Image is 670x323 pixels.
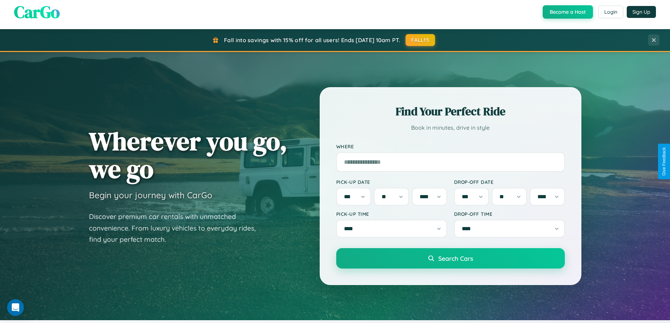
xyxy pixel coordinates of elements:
h1: Wherever you go, we go [89,127,287,183]
h2: Find Your Perfect Ride [336,104,565,119]
button: Sign Up [627,6,656,18]
button: Search Cars [336,248,565,269]
span: Search Cars [438,254,473,262]
iframe: Intercom live chat [7,299,24,316]
label: Drop-off Time [454,211,565,217]
label: Pick-up Date [336,179,447,185]
button: Become a Host [543,5,593,19]
label: Drop-off Date [454,179,565,185]
p: Discover premium car rentals with unmatched convenience. From luxury vehicles to everyday rides, ... [89,211,265,245]
p: Book in minutes, drive in style [336,123,565,133]
h3: Begin your journey with CarGo [89,190,212,200]
label: Pick-up Time [336,211,447,217]
label: Where [336,143,565,149]
button: FALL15 [406,34,435,46]
span: Fall into savings with 15% off for all users! Ends [DATE] 10am PT. [224,37,400,44]
div: Give Feedback [662,147,666,176]
span: CarGo [14,0,60,24]
button: Login [598,6,623,18]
